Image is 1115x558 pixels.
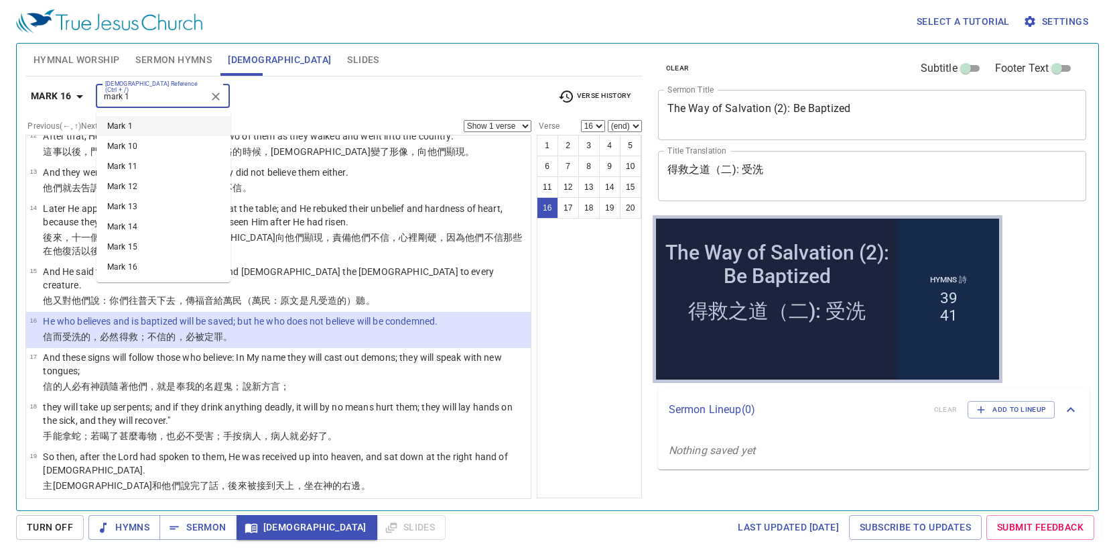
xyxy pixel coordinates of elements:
[578,176,600,198] button: 13
[550,87,639,107] button: Verse History
[31,88,72,105] b: Mark 16
[557,156,579,177] button: 7
[428,146,475,157] wg5023: 他們顯現
[266,480,371,491] wg353: 到
[29,402,37,410] span: 18
[176,295,375,306] wg4198: ，傳
[295,480,371,491] wg3772: ，坐
[96,136,231,156] li: Mark 10
[280,381,289,392] wg1100: ；
[243,431,338,441] wg2007: 病人
[43,380,527,393] p: 信
[620,135,641,156] button: 5
[537,135,558,156] button: 1
[135,52,212,68] span: Sermon Hymns
[346,295,375,306] wg2937: ）聽。
[29,204,37,211] span: 14
[738,519,839,536] span: Last updated [DATE]
[911,9,1015,34] button: Select a tutorial
[43,294,527,307] p: 他又
[921,60,958,76] span: Subtitle
[16,515,84,540] button: Turn Off
[653,215,1002,383] iframe: from-child
[1021,9,1094,34] button: Settings
[100,89,204,104] input: Type Bible Reference
[138,331,233,342] wg4982: ；不信的
[318,295,375,306] wg3956: 受造的
[43,232,522,256] wg345: 的時候，[DEMOGRAPHIC_DATA]向他們
[247,519,367,536] span: [DEMOGRAPHIC_DATA]
[157,431,337,441] wg5100: ，也必不
[43,232,522,256] wg1733: 門徒坐席
[81,431,337,441] wg3789: ；若
[233,182,251,193] wg3761: 信
[599,135,620,156] button: 4
[195,295,375,306] wg2784: 福音
[986,515,1094,540] a: Submit Feedback
[88,515,160,540] button: Hymns
[666,62,690,74] span: clear
[347,52,379,68] span: Slides
[62,295,375,306] wg2532: 對他們
[43,202,527,229] p: Later He appeared to the eleven as they sat at the table; and He rebuked their unbelief and hardn...
[620,156,641,177] button: 10
[43,232,522,256] wg5305: ，十一個
[147,295,375,306] wg537: 天下
[578,156,600,177] button: 8
[599,156,620,177] button: 9
[218,480,370,491] wg2980: ，後來
[669,402,923,418] p: Sermon Lineup ( 0 )
[96,257,231,277] li: Mark 16
[43,181,348,194] p: 他們
[465,146,474,157] wg5319: 。
[34,52,120,68] span: Hymnal Worship
[860,519,971,536] span: Subscribe to Updates
[667,102,1077,127] textarea: The Way of Salvation (2): Be Baptized
[99,519,149,536] span: Hymns
[62,182,252,193] wg2548: 就去
[328,431,337,441] wg2573: 。
[669,444,756,457] i: Nothing saved yet
[81,146,474,157] wg3326: ，門徒中間有兩個
[29,267,37,274] span: 15
[100,295,375,306] wg2036: ：你們往
[537,122,560,130] label: Verse
[53,381,290,392] wg4100: 的人必有神蹟
[27,519,73,536] span: Turn Off
[557,197,579,219] button: 17
[849,515,982,540] a: Subscribe to Updates
[599,176,620,198] button: 14
[237,515,377,540] button: [DEMOGRAPHIC_DATA]
[323,480,371,491] wg1537: 神
[206,87,225,106] button: Clear
[43,330,438,343] p: 信
[27,122,119,130] label: Previous (←, ↑) Next (→, ↓)
[195,146,475,157] wg68: 去
[166,295,375,306] wg2889: 去
[247,480,371,491] wg3326: 被接
[309,431,337,441] wg2192: 好了
[43,450,527,477] p: So then, after the Lord had spoken to them, He was received up into heaven, and sat down at the r...
[917,13,1010,30] span: Select a tutorial
[968,401,1055,418] button: Add to Lineup
[204,381,289,392] wg3450: 名
[314,480,371,491] wg2523: 在
[995,60,1049,76] span: Footer Text
[658,60,698,76] button: clear
[100,431,337,441] wg2579: 喝了
[43,479,527,492] p: 主
[170,519,226,536] span: Sermon
[578,197,600,219] button: 18
[96,217,231,237] li: Mark 14
[195,431,337,441] wg3364: 受害
[976,404,1046,416] span: Add to Lineup
[16,9,202,34] img: True Jesus Church
[96,197,231,217] li: Mark 13
[620,176,641,198] button: 15
[578,135,600,156] button: 3
[243,182,252,193] wg4100: 。
[223,331,233,342] wg2632: 。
